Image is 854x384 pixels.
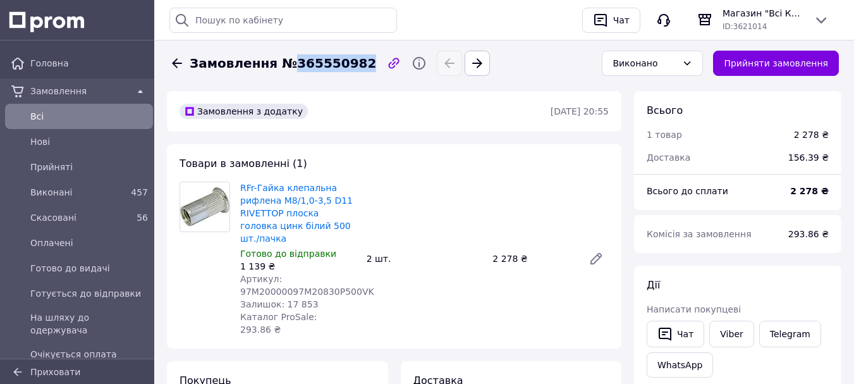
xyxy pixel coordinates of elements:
a: RFr-Гайка клепальна рифлена М8/1,0-3,5 D11 RIVETTOP плоска головка цинк білий 500 шт./пачка [240,183,353,244]
input: Пошук по кабінету [169,8,397,33]
a: Telegram [759,321,821,347]
button: Прийняти замовлення [713,51,839,76]
span: Головна [30,57,148,70]
span: Артикул: 97M20000097M20830P500VK [240,274,374,297]
div: Виконано [613,56,677,70]
span: Всi [30,110,148,123]
span: Написати покупцеві [647,304,741,314]
span: Приховати [30,367,80,377]
span: Залишок: 17 853 [240,299,319,309]
span: Готово до відправки [240,249,336,259]
span: Замовлення [30,85,128,97]
span: Доставка [647,152,690,163]
button: Чат [582,8,640,33]
div: Чат [611,11,632,30]
span: Очікується оплата [30,348,148,361]
div: 1 139 ₴ [240,260,357,273]
div: 2 278 ₴ [794,128,829,141]
span: Прийняті [30,161,148,173]
span: 457 [131,187,148,197]
span: 293.86 ₴ [788,229,829,239]
span: Замовлення №365550982 [190,54,376,73]
img: RFr-Гайка клепальна рифлена М8/1,0-3,5 D11 RIVETTOP плоска головка цинк білий 500 шт./пачка [180,187,229,226]
time: [DATE] 20:55 [551,106,609,116]
button: Чат [647,321,704,347]
span: 1 товар [647,130,682,140]
span: Виконані [30,186,123,199]
span: Комісія за замовлення [647,229,752,239]
span: Товари в замовленні (1) [180,158,307,170]
span: ID: 3621014 [723,22,767,31]
div: 2 278 ₴ [487,250,578,268]
span: Всього до сплати [647,186,728,196]
span: Готується до відправки [30,287,148,300]
div: Замовлення з додатку [180,104,308,119]
span: Всього [647,104,683,116]
span: Скасовані [30,211,123,224]
span: Готово до видачі [30,262,148,275]
b: 2 278 ₴ [790,186,829,196]
div: 2 шт. [362,250,488,268]
span: Каталог ProSale: 293.86 ₴ [240,312,317,335]
span: Оплачені [30,237,148,249]
span: Дії [647,279,660,291]
span: 56 [137,213,148,223]
span: Нові [30,135,148,148]
a: Редагувати [583,246,609,271]
a: Viber [709,321,753,347]
span: Магазин "Всі Кріплення" [723,7,803,20]
div: 156.39 ₴ [781,144,836,171]
span: На шляху до одержувача [30,311,148,337]
a: WhatsApp [647,352,713,378]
